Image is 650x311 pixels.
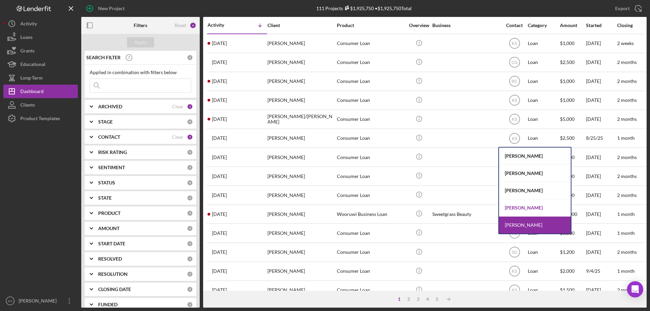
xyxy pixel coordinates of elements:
span: $1,000 [560,78,575,84]
div: [DATE] [586,110,616,128]
div: [PERSON_NAME]/[PERSON_NAME] [267,110,335,128]
div: Applied in combination with filters below [90,70,191,75]
div: Export [615,2,630,15]
div: 111 Projects • $1,925,750 Total [316,5,412,11]
time: 1 month [617,135,635,141]
button: Product Templates [3,112,78,125]
div: Consumer Loan [337,281,405,299]
div: Consumer Loan [337,72,405,90]
div: Loan [528,72,559,90]
div: [PERSON_NAME] [267,91,335,109]
time: 2 months [617,78,637,84]
div: Loan [528,91,559,109]
div: Loan [528,243,559,261]
div: [DATE] [586,167,616,185]
div: Clients [20,98,35,113]
button: Apply [127,37,154,47]
div: [PERSON_NAME] [267,167,335,185]
div: 0 [187,210,193,216]
span: $5,000 [560,230,575,236]
div: [DATE] [586,148,616,166]
div: Loan [528,281,559,299]
div: 1 [187,104,193,110]
div: Consumer Loan [337,110,405,128]
div: [PERSON_NAME] [267,35,335,52]
time: 2 months [617,59,637,65]
text: CG [512,60,518,65]
div: [PERSON_NAME] [499,165,571,182]
b: SENTIMENT [98,165,125,170]
div: 4 [423,296,432,302]
div: [DATE] [586,186,616,204]
time: 1 month [617,268,635,274]
div: New Project [98,2,125,15]
div: 0 [187,302,193,308]
b: Filters [134,23,147,28]
div: [PERSON_NAME] [499,148,571,165]
button: Educational [3,58,78,71]
div: 0 [187,271,193,277]
button: Loans [3,30,78,44]
b: STATUS [98,180,115,185]
b: SEARCH FILTER [86,55,121,60]
div: [PERSON_NAME] [17,294,61,309]
div: [PERSON_NAME] [267,53,335,71]
text: RC [512,79,518,84]
div: Long-Term [20,71,43,86]
div: Consumer Loan [337,186,405,204]
button: Grants [3,44,78,58]
time: 2025-09-17 17:40 [212,268,227,274]
div: [PERSON_NAME] [267,186,335,204]
div: [DATE] [586,53,616,71]
time: 2 months [617,173,637,179]
div: Clear [172,104,183,109]
div: Business [432,23,500,28]
div: 0 [187,164,193,171]
div: Overview [406,23,432,28]
time: 2 months [617,116,637,122]
div: 3 [413,296,423,302]
b: STATE [98,195,112,201]
time: 2025-09-20 15:18 [212,41,227,46]
b: RESOLUTION [98,271,128,277]
div: [DATE] [586,205,616,223]
b: RISK RATING [98,150,127,155]
div: 1 [394,296,404,302]
div: [DATE] [586,35,616,52]
div: [PERSON_NAME] [267,262,335,280]
div: Consumer Loan [337,53,405,71]
div: Client [267,23,335,28]
button: Long-Term [3,71,78,85]
div: 0 [187,225,193,231]
span: $1,500 [560,287,575,293]
div: Activity [208,22,237,28]
span: $2,500 [560,135,575,141]
time: 2 months [617,192,637,198]
span: $1,000 [560,97,575,103]
time: 2025-09-18 16:13 [212,212,227,217]
time: 2025-09-18 11:11 [212,230,227,236]
div: Loan [528,129,559,147]
text: KS [512,98,517,103]
b: CLOSING DATE [98,287,131,292]
b: CONTACT [98,134,120,140]
time: 2 months [617,154,637,160]
div: Wooruwi Business Loan [337,205,405,223]
time: 2025-09-19 20:14 [212,79,227,84]
a: Clients [3,98,78,112]
div: Dashboard [20,85,44,100]
b: FUNDED [98,302,117,307]
div: [DATE] [586,72,616,90]
b: ARCHIVED [98,104,122,109]
time: 2025-09-17 20:52 [212,249,227,255]
span: $1,200 [560,249,575,255]
button: KS[PERSON_NAME] [3,294,78,308]
div: Consumer Loan [337,35,405,52]
div: 0 [187,256,193,262]
button: Activity [3,17,78,30]
time: 2 months [617,287,637,293]
time: 2 months [617,249,637,255]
